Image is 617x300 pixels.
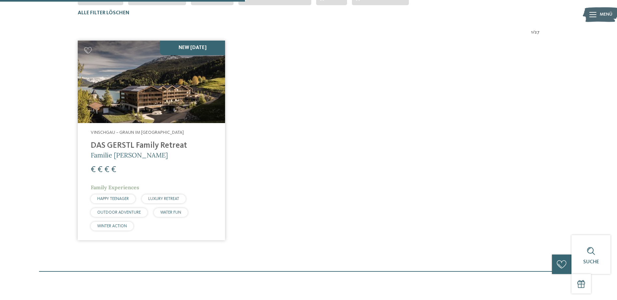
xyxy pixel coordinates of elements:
span: Suche [583,259,599,265]
span: HAPPY TEENAGER [97,197,129,201]
span: € [98,166,102,174]
span: WATER FUN [160,210,181,215]
a: Familienhotels gesucht? Hier findet ihr die besten! NEW [DATE] Vinschgau – Graun im [GEOGRAPHIC_D... [78,41,225,240]
span: 27 [535,29,540,36]
span: € [91,166,96,174]
span: 1 [531,29,533,36]
span: OUTDOOR ADVENTURE [97,210,141,215]
span: € [104,166,109,174]
span: Familie [PERSON_NAME] [91,151,168,159]
span: Family Experiences [91,184,139,191]
span: WINTER ACTION [97,224,127,228]
span: LUXURY RETREAT [148,197,179,201]
span: / [533,29,535,36]
span: Alle Filter löschen [78,10,129,16]
span: € [111,166,116,174]
img: Familienhotels gesucht? Hier findet ihr die besten! [78,41,225,123]
h4: DAS GERSTL Family Retreat [91,141,212,151]
span: Vinschgau – Graun im [GEOGRAPHIC_DATA] [91,130,184,135]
